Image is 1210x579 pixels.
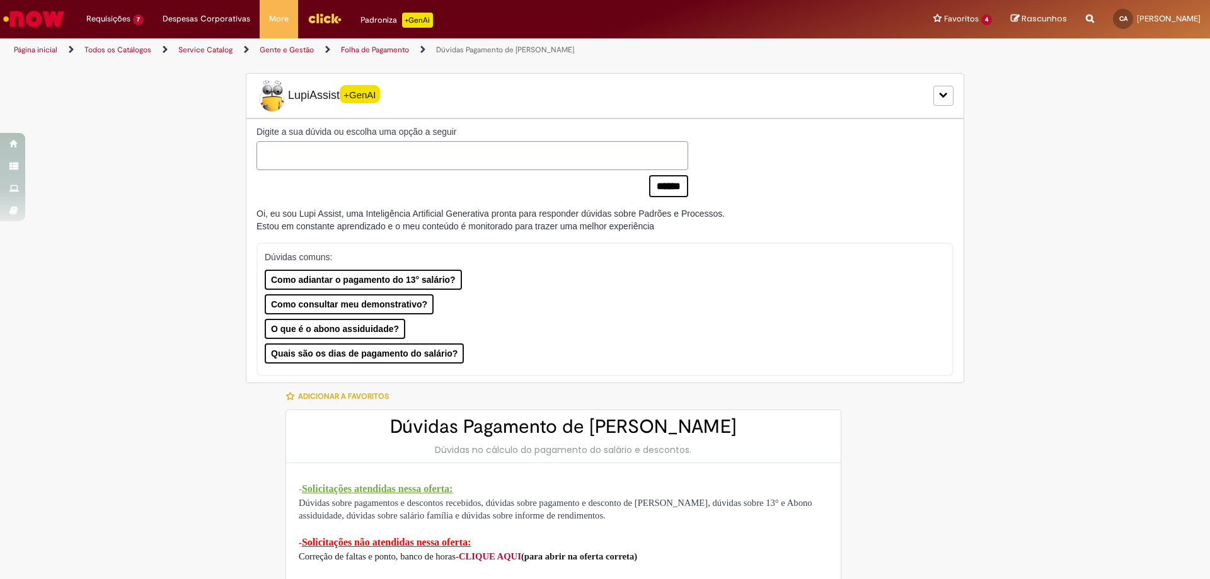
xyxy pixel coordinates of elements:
[256,125,688,138] label: Digite a sua dúvida ou escolha uma opção a seguir
[944,13,979,25] span: Favoritos
[256,80,288,112] img: Lupi
[299,444,828,456] div: Dúvidas no cálculo do pagamento do salário e descontos.
[133,14,144,25] span: 7
[436,45,574,55] a: Dúvidas Pagamento de [PERSON_NAME]
[1011,13,1067,25] a: Rascunhos
[265,319,405,339] button: O que é o abono assiduidade?
[521,551,637,561] span: (para abrir na oferta correta)
[260,45,314,55] a: Gente e Gestão
[302,483,453,494] span: Solicitações atendidas nessa oferta:
[459,551,521,561] a: CLIQUE AQUI
[981,14,992,25] span: 4
[299,484,302,494] span: -
[256,80,380,112] span: LupiAssist
[256,207,725,232] div: Oi, eu sou Lupi Assist, uma Inteligência Artificial Generativa pronta para responder dúvidas sobr...
[1022,13,1067,25] span: Rascunhos
[265,343,464,364] button: Quais são os dias de pagamento do salário?
[1137,13,1201,24] span: [PERSON_NAME]
[1119,14,1127,23] span: CA
[269,13,289,25] span: More
[402,13,433,28] p: +GenAi
[298,391,389,401] span: Adicionar a Favoritos
[14,45,57,55] a: Página inicial
[246,73,964,118] div: LupiLupiAssist+GenAI
[84,45,151,55] a: Todos os Catálogos
[163,13,250,25] span: Despesas Corporativas
[86,13,130,25] span: Requisições
[302,537,471,547] span: Solicitações não atendidas nessa oferta:
[265,270,462,290] button: Como adiantar o pagamento do 13° salário?
[299,551,456,561] span: Correção de faltas e ponto, banco de horas
[285,383,396,410] button: Adicionar a Favoritos
[1,6,66,32] img: ServiceNow
[456,551,459,561] span: -
[265,294,434,314] button: Como consultar meu demonstrativo?
[178,45,233,55] a: Service Catalog
[299,537,302,547] span: -
[308,9,342,28] img: click_logo_yellow_360x200.png
[9,38,797,62] ul: Trilhas de página
[265,251,928,263] p: Dúvidas comuns:
[299,416,828,437] h2: Dúvidas Pagamento de [PERSON_NAME]
[299,496,828,523] p: Dúvidas sobre pagamentos e descontos recebidos, dúvidas sobre pagamento e desconto de [PERSON_NAM...
[360,13,433,28] div: Padroniza
[340,85,380,103] span: +GenAI
[341,45,409,55] a: Folha de Pagamento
